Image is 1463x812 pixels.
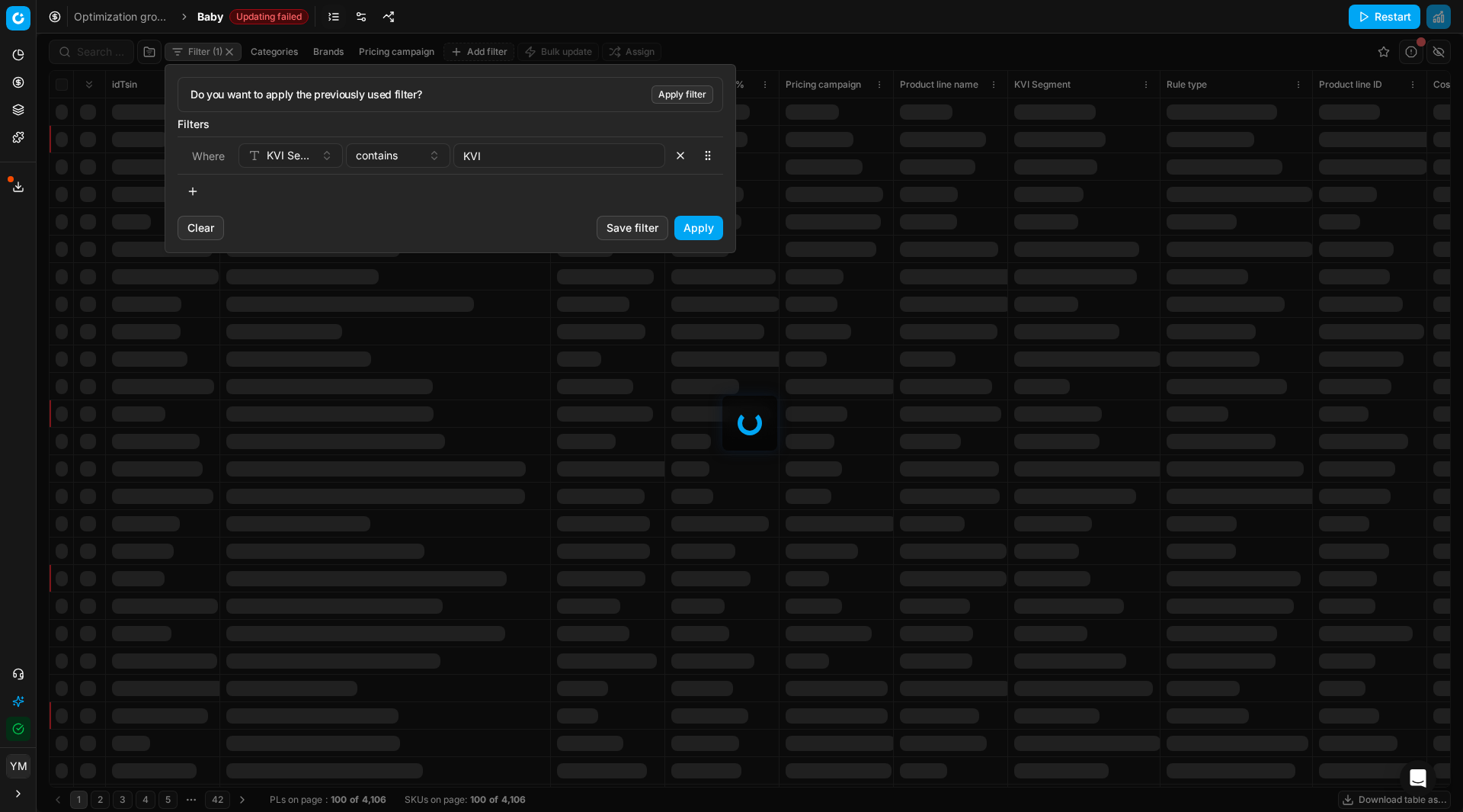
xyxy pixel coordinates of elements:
[190,87,710,102] div: Do you want to apply the previously used filter?
[356,148,398,163] span: contains
[178,216,224,240] button: Clear
[651,85,713,104] button: Apply filter
[178,117,723,132] label: Filters
[267,148,315,163] span: KVI Segment
[192,149,225,162] span: Where
[674,216,723,240] button: Apply
[597,216,668,240] button: Save filter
